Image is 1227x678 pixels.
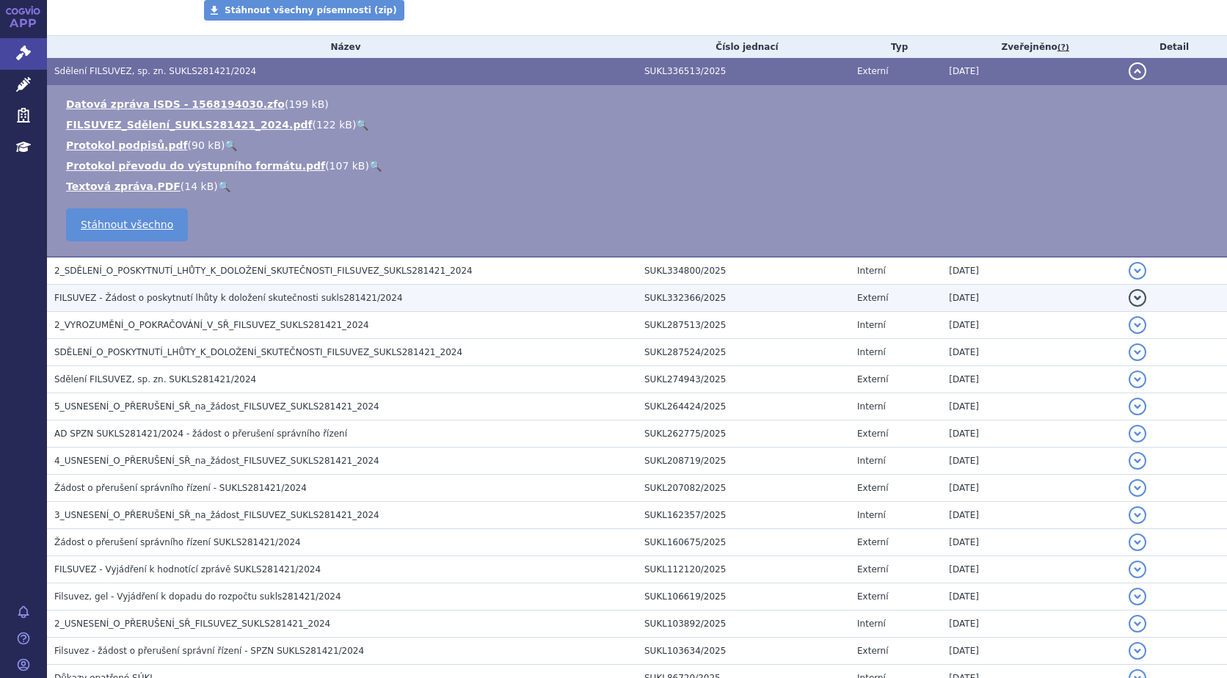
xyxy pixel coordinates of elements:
[942,36,1121,58] th: Zveřejněno
[1121,36,1227,58] th: Detail
[1129,452,1146,470] button: detail
[54,320,369,330] span: 2_VYROZUMĚNÍ_O_POKRAČOVÁNÍ_V_SŘ_FILSUVEZ_SUKLS281421_2024
[637,638,850,665] td: SUKL103634/2025
[942,420,1121,448] td: [DATE]
[942,312,1121,339] td: [DATE]
[1129,588,1146,605] button: detail
[637,58,850,85] td: SUKL336513/2025
[637,502,850,529] td: SUKL162357/2025
[54,483,307,493] span: Žádost o přerušení správního řízení - SUKLS281421/2024
[1129,371,1146,388] button: detail
[1129,62,1146,80] button: detail
[637,475,850,502] td: SUKL207082/2025
[54,374,256,384] span: Sdělení FILSUVEZ, sp. zn. SUKLS281421/2024
[66,139,188,151] a: Protokol podpisů.pdf
[637,36,850,58] th: Číslo jednací
[857,456,886,466] span: Interní
[942,583,1121,610] td: [DATE]
[54,619,330,629] span: 2_USNESENÍ_O_PŘERUŠENÍ_SŘ_FILSUVEZ_SUKLS281421_2024
[66,98,285,110] a: Datová zpráva ISDS - 1568194030.zfo
[1129,533,1146,551] button: detail
[637,610,850,638] td: SUKL103892/2025
[637,257,850,285] td: SUKL334800/2025
[66,117,1212,132] li: ( )
[942,285,1121,312] td: [DATE]
[54,429,347,439] span: AD SPZN SUKLS281421/2024 - žádost o přerušení správního řízení
[942,257,1121,285] td: [DATE]
[637,339,850,366] td: SUKL287524/2025
[857,537,888,547] span: Externí
[54,347,462,357] span: SDĚLENÍ_O_POSKYTNUTÍ_LHŮTY_K_DOLOŽENÍ_SKUTEČNOSTI_FILSUVEZ_SUKLS281421_2024
[47,36,637,58] th: Název
[316,119,352,131] span: 122 kB
[857,347,886,357] span: Interní
[857,483,888,493] span: Externí
[66,160,325,172] a: Protokol převodu do výstupního formátu.pdf
[942,366,1121,393] td: [DATE]
[857,374,888,384] span: Externí
[942,610,1121,638] td: [DATE]
[857,510,886,520] span: Interní
[857,320,886,330] span: Interní
[942,448,1121,475] td: [DATE]
[637,529,850,556] td: SUKL160675/2025
[1129,425,1146,442] button: detail
[54,293,403,303] span: FILSUVEZ - Žádost o poskytnutí lhůty k doložení skutečnosti sukls281421/2024
[1129,289,1146,307] button: detail
[66,97,1212,112] li: ( )
[1129,479,1146,497] button: detail
[356,119,368,131] a: 🔍
[857,429,888,439] span: Externí
[637,420,850,448] td: SUKL262775/2025
[857,564,888,575] span: Externí
[942,638,1121,665] td: [DATE]
[1129,316,1146,334] button: detail
[857,619,886,629] span: Interní
[192,139,221,151] span: 90 kB
[54,537,301,547] span: Žádost o přerušení správního řízení SUKLS281421/2024
[942,475,1121,502] td: [DATE]
[54,401,379,412] span: 5_USNESENÍ_O_PŘERUŠENÍ_SŘ_na_žádost_FILSUVEZ_SUKLS281421_2024
[942,556,1121,583] td: [DATE]
[1129,343,1146,361] button: detail
[857,266,886,276] span: Interní
[942,339,1121,366] td: [DATE]
[184,181,214,192] span: 14 kB
[942,502,1121,529] td: [DATE]
[857,293,888,303] span: Externí
[637,448,850,475] td: SUKL208719/2025
[54,510,379,520] span: 3_USNESENÍ_O_PŘERUŠENÍ_SŘ_na_žádost_FILSUVEZ_SUKLS281421_2024
[54,66,256,76] span: Sdělení FILSUVEZ, sp. zn. SUKLS281421/2024
[66,181,181,192] a: Textová zpráva.PDF
[54,564,321,575] span: FILSUVEZ - Vyjádření k hodnotící zprávě SUKLS281421/2024
[857,646,888,656] span: Externí
[66,158,1212,173] li: ( )
[942,393,1121,420] td: [DATE]
[66,119,313,131] a: FILSUVEZ_Sdělení_SUKLS281421_2024.pdf
[1129,615,1146,633] button: detail
[637,312,850,339] td: SUKL287513/2025
[857,591,888,602] span: Externí
[1129,642,1146,660] button: detail
[54,591,341,602] span: Filsuvez, gel - Vyjádření k dopadu do rozpočtu sukls281421/2024
[637,393,850,420] td: SUKL264424/2025
[66,208,188,241] a: Stáhnout všechno
[857,66,888,76] span: Externí
[66,138,1212,153] li: ( )
[54,266,473,276] span: 2_SDĚLENÍ_O_POSKYTNUTÍ_LHŮTY_K_DOLOŽENÍ_SKUTEČNOSTI_FILSUVEZ_SUKLS281421_2024
[850,36,942,58] th: Typ
[288,98,324,110] span: 199 kB
[942,58,1121,85] td: [DATE]
[1057,43,1069,53] abbr: (?)
[218,181,230,192] a: 🔍
[637,583,850,610] td: SUKL106619/2025
[1129,262,1146,280] button: detail
[225,139,237,151] a: 🔍
[54,456,379,466] span: 4_USNESENÍ_O_PŘERUŠENÍ_SŘ_na_žádost_FILSUVEZ_SUKLS281421_2024
[225,5,397,15] span: Stáhnout všechny písemnosti (zip)
[1129,561,1146,578] button: detail
[1129,506,1146,524] button: detail
[942,529,1121,556] td: [DATE]
[857,401,886,412] span: Interní
[637,556,850,583] td: SUKL112120/2025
